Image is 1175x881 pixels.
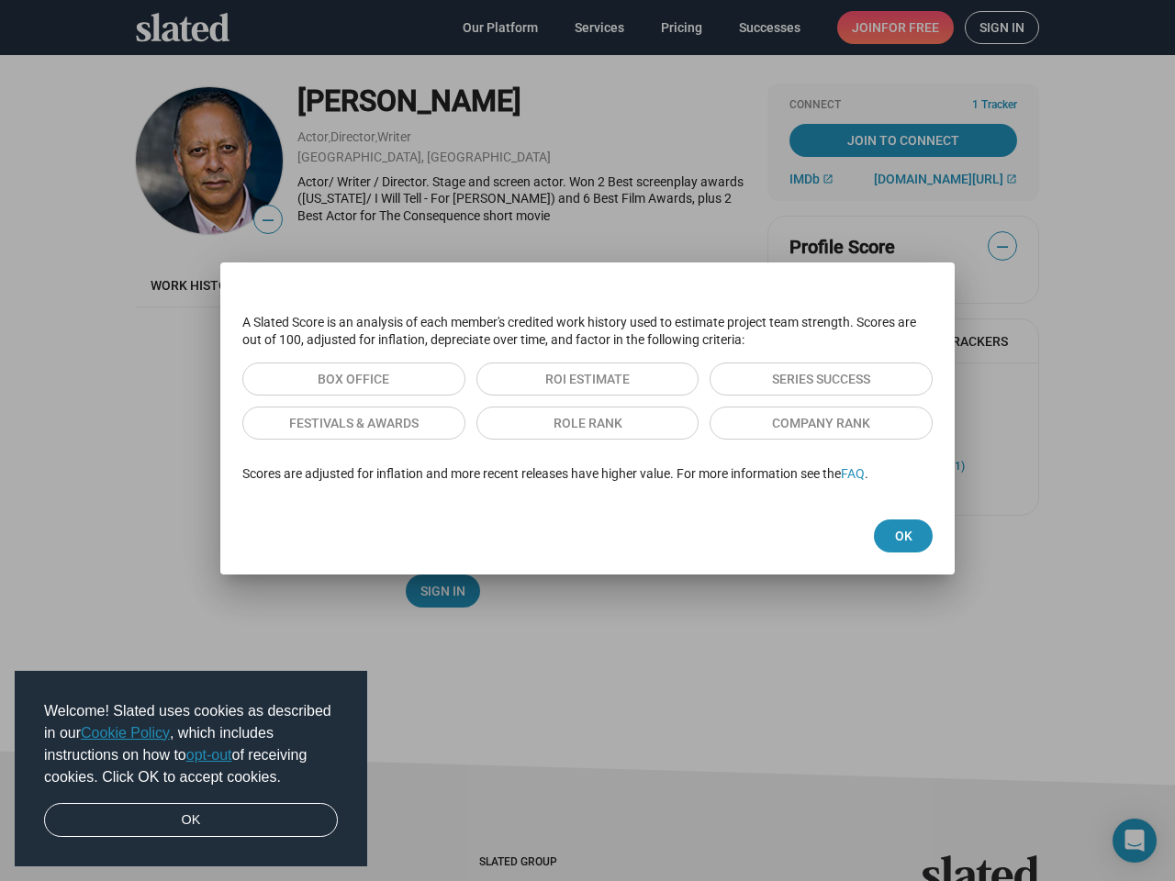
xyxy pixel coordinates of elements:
[874,519,933,552] button: Ok
[242,465,933,483] p: Scores are adjusted for inflation and more recent releases have higher value. For more informatio...
[81,725,170,741] a: Cookie Policy
[44,803,338,838] a: dismiss cookie message
[923,287,945,309] mat-icon: close
[491,407,685,439] span: Role Rank
[889,519,918,552] span: Ok
[186,747,232,763] a: opt-out
[491,363,685,395] span: ROI Estimate
[242,314,933,348] p: A Slated Score is an analysis of each member's credited work history used to estimate project tea...
[476,407,699,440] button: Role Rank
[710,407,933,440] button: Company Rank
[724,363,918,395] span: Series Success
[724,407,918,439] span: Company Rank
[242,362,465,396] button: Box Office
[44,700,338,788] span: Welcome! Slated uses cookies as described in our , which includes instructions on how to of recei...
[257,363,451,395] span: Box Office
[476,362,699,396] button: ROI Estimate
[15,671,367,867] div: cookieconsent
[257,407,451,439] span: Festivals & Awards
[242,407,465,440] button: Festivals & Awards
[710,362,933,396] button: Series Success
[841,466,865,481] a: FAQ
